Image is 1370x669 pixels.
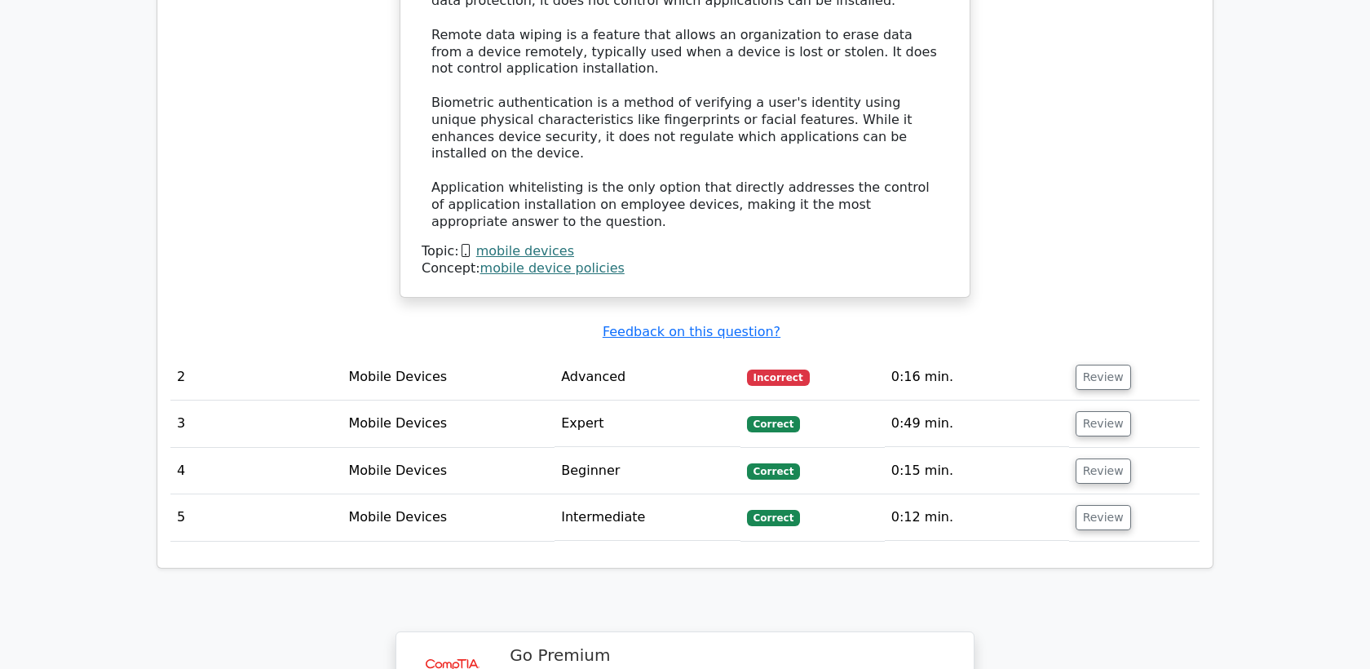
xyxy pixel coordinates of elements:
td: Advanced [555,354,740,401]
td: 2 [170,354,342,401]
td: 0:15 min. [885,448,1069,494]
td: 5 [170,494,342,541]
span: Correct [747,416,800,432]
td: 3 [170,401,342,447]
td: Mobile Devices [342,401,555,447]
div: Concept: [422,260,948,277]
span: Correct [747,510,800,526]
a: Feedback on this question? [603,324,780,339]
button: Review [1076,411,1131,436]
td: Intermediate [555,494,740,541]
a: mobile devices [476,243,574,259]
td: 0:49 min. [885,401,1069,447]
td: 0:12 min. [885,494,1069,541]
td: Mobile Devices [342,448,555,494]
td: Mobile Devices [342,354,555,401]
td: Expert [555,401,740,447]
a: mobile device policies [480,260,625,276]
span: Incorrect [747,370,810,386]
div: Topic: [422,243,948,260]
button: Review [1076,459,1131,484]
td: 0:16 min. [885,354,1069,401]
td: 4 [170,448,342,494]
td: Mobile Devices [342,494,555,541]
button: Review [1076,505,1131,530]
button: Review [1076,365,1131,390]
td: Beginner [555,448,740,494]
span: Correct [747,463,800,480]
